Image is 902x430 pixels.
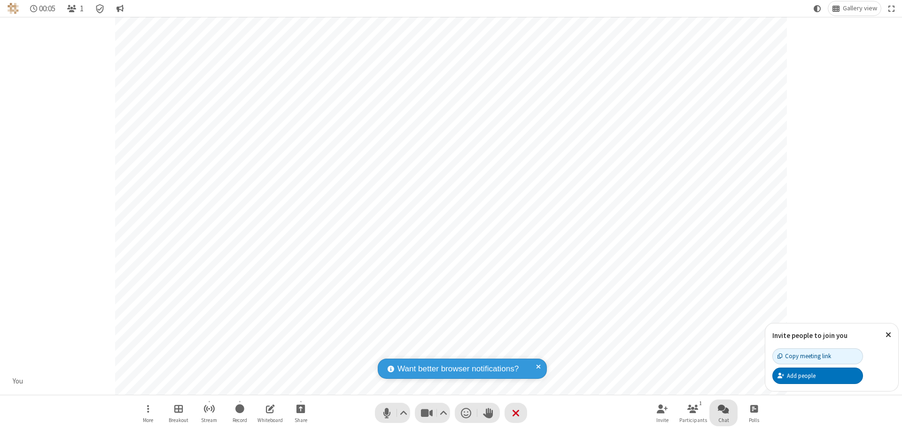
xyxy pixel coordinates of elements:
span: Whiteboard [257,417,283,423]
div: Copy meeting link [778,352,831,361]
div: 1 [697,399,705,407]
div: Timer [26,1,60,15]
button: Fullscreen [885,1,899,15]
button: Stop video (⌘+Shift+V) [415,403,450,423]
button: Manage Breakout Rooms [164,399,193,426]
span: Invite [656,417,669,423]
span: 1 [80,4,84,13]
span: 00:05 [39,4,55,13]
button: Open participant list [679,399,707,426]
button: End or leave meeting [505,403,527,423]
button: Conversation [112,1,127,15]
span: Breakout [169,417,188,423]
button: Invite participants (⌘+Shift+I) [648,399,676,426]
button: Open shared whiteboard [256,399,284,426]
button: Start sharing [287,399,315,426]
button: Raise hand [477,403,500,423]
label: Invite people to join you [772,331,848,340]
button: Start streaming [195,399,223,426]
span: Gallery view [843,5,877,12]
button: Using system theme [810,1,825,15]
button: Start recording [225,399,254,426]
button: Video setting [437,403,450,423]
div: Meeting details Encryption enabled [91,1,109,15]
span: Polls [749,417,759,423]
button: Copy meeting link [772,348,863,364]
button: Add people [772,368,863,384]
button: Open menu [134,399,162,426]
span: Stream [201,417,217,423]
span: Chat [718,417,729,423]
span: Record [233,417,247,423]
span: Participants [679,417,707,423]
button: Open participant list [63,1,87,15]
button: Audio settings [397,403,410,423]
span: Want better browser notifications? [397,363,519,375]
span: Share [295,417,307,423]
button: Change layout [828,1,881,15]
span: More [143,417,153,423]
img: QA Selenium DO NOT DELETE OR CHANGE [8,3,19,14]
button: Close popover [879,323,898,346]
button: Open poll [740,399,768,426]
button: Open chat [709,399,738,426]
div: You [9,376,27,387]
button: Send a reaction [455,403,477,423]
button: Mute (⌘+Shift+A) [375,403,410,423]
